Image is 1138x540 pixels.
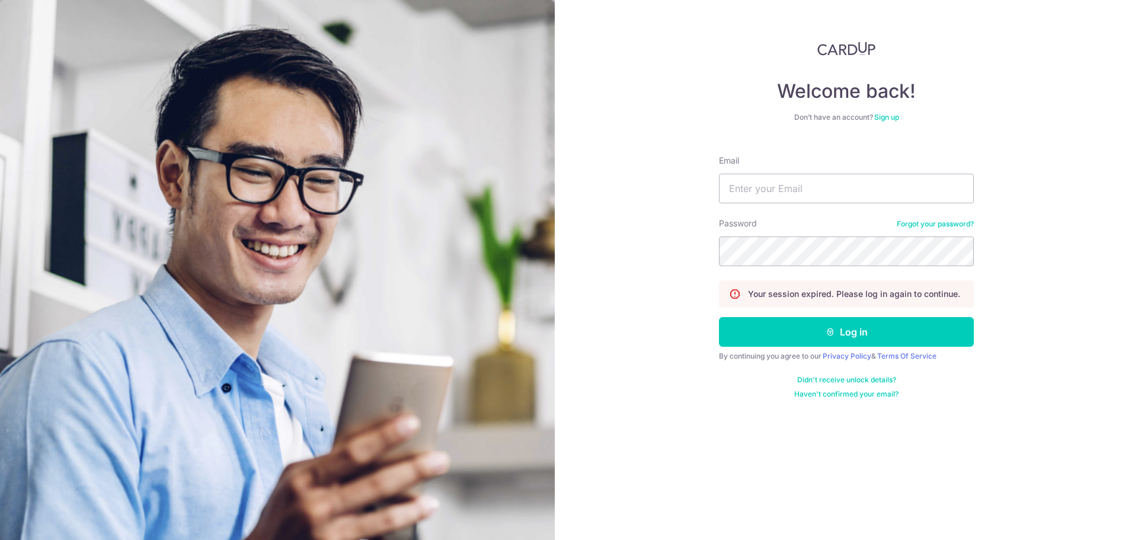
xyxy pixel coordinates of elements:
a: Haven't confirmed your email? [794,389,899,399]
a: Sign up [874,113,899,122]
a: Privacy Policy [823,352,871,360]
img: CardUp Logo [817,41,875,56]
p: Your session expired. Please log in again to continue. [748,288,960,300]
div: By continuing you agree to our & [719,352,974,361]
input: Enter your Email [719,174,974,203]
a: Terms Of Service [877,352,936,360]
a: Didn't receive unlock details? [797,375,896,385]
label: Password [719,218,757,229]
h4: Welcome back! [719,79,974,103]
div: Don’t have an account? [719,113,974,122]
a: Forgot your password? [897,219,974,229]
label: Email [719,155,739,167]
button: Log in [719,317,974,347]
